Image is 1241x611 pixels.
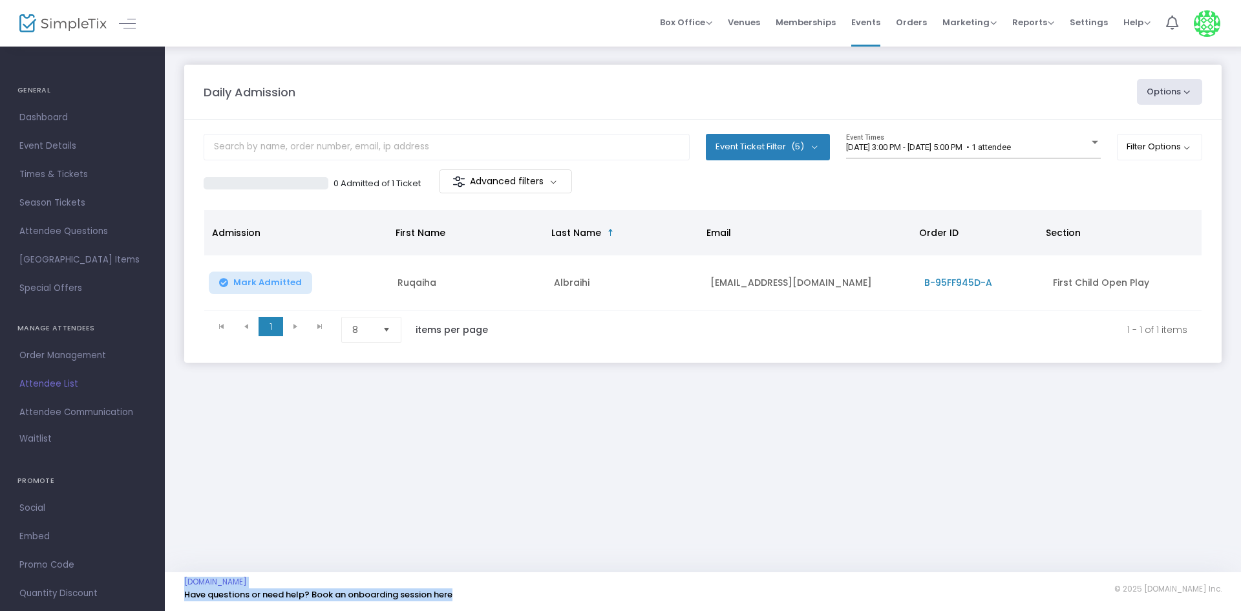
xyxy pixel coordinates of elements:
[19,404,145,421] span: Attendee Communication
[515,317,1187,343] kendo-pager-info: 1 - 1 of 1 items
[439,169,573,193] m-button: Advanced filters
[204,134,690,160] input: Search by name, order number, email, ip address
[728,6,760,39] span: Venues
[1114,584,1222,594] span: © 2025 [DOMAIN_NAME] Inc.
[660,16,712,28] span: Box Office
[606,228,616,238] span: Sortable
[396,226,445,239] span: First Name
[776,6,836,39] span: Memberships
[1045,255,1202,311] td: First Child Open Play
[19,109,145,126] span: Dashboard
[233,277,302,288] span: Mark Admitted
[896,6,927,39] span: Orders
[791,142,804,152] span: (5)
[259,317,283,336] span: Page 1
[334,177,421,190] p: 0 Admitted of 1 Ticket
[209,272,312,294] button: Mark Admitted
[1137,79,1203,105] button: Options
[204,83,295,101] m-panel-title: Daily Admission
[924,276,992,289] span: B-95FF945D-A
[17,316,147,341] h4: MANAGE ATTENDEES
[19,166,145,183] span: Times & Tickets
[1117,134,1203,160] button: Filter Options
[851,6,880,39] span: Events
[416,323,488,336] label: items per page
[19,557,145,573] span: Promo Code
[19,376,145,392] span: Attendee List
[452,175,465,188] img: filter
[352,323,372,336] span: 8
[19,528,145,545] span: Embed
[377,317,396,342] button: Select
[1046,226,1081,239] span: Section
[706,134,830,160] button: Event Ticket Filter(5)
[390,255,546,311] td: Ruqaiha
[204,210,1202,311] div: Data table
[551,226,601,239] span: Last Name
[1012,16,1054,28] span: Reports
[19,252,145,268] span: [GEOGRAPHIC_DATA] Items
[184,588,452,601] a: Have questions or need help? Book an onboarding session here
[706,226,731,239] span: Email
[19,585,145,602] span: Quantity Discount
[19,347,145,364] span: Order Management
[212,226,260,239] span: Admission
[19,223,145,240] span: Attendee Questions
[17,468,147,494] h4: PROMOTE
[546,255,703,311] td: Albraihi
[19,500,145,517] span: Social
[19,195,145,211] span: Season Tickets
[19,433,52,445] span: Waitlist
[17,78,147,103] h4: GENERAL
[942,16,997,28] span: Marketing
[184,577,247,587] a: [DOMAIN_NAME]
[846,142,1011,152] span: [DATE] 3:00 PM - [DATE] 5:00 PM • 1 attendee
[1070,6,1108,39] span: Settings
[919,226,959,239] span: Order ID
[703,255,917,311] td: [EMAIL_ADDRESS][DOMAIN_NAME]
[19,138,145,155] span: Event Details
[1123,16,1151,28] span: Help
[19,280,145,297] span: Special Offers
